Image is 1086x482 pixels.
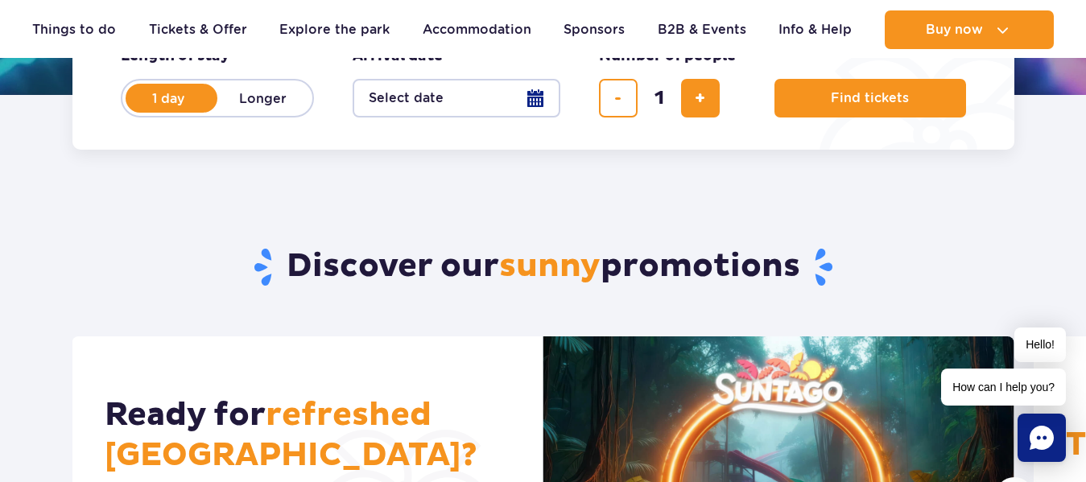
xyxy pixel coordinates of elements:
input: number of tickets [640,79,679,117]
button: remove ticket [599,79,638,117]
h2: Discover our promotions [72,246,1014,288]
a: Tickets & Offer [149,10,247,49]
span: Hello! [1014,328,1066,362]
div: Chat [1018,414,1066,462]
a: Sponsors [564,10,625,49]
span: sunny [499,246,601,286]
h2: Ready for [105,395,511,476]
a: B2B & Events [658,10,746,49]
span: Buy now [926,23,983,37]
span: refreshed [GEOGRAPHIC_DATA]? [105,395,477,476]
label: 1 day [122,81,214,115]
a: Things to do [32,10,116,49]
button: Select date [353,79,560,117]
span: Find tickets [831,91,909,105]
button: add ticket [681,79,720,117]
a: Accommodation [423,10,531,49]
button: Buy now [885,10,1054,49]
form: Planning your visit to Park of Poland [72,14,1014,150]
button: Find tickets [774,79,966,117]
label: Longer [217,81,309,115]
a: Explore the park [279,10,390,49]
a: Info & Help [778,10,852,49]
span: How can I help you? [941,369,1066,406]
